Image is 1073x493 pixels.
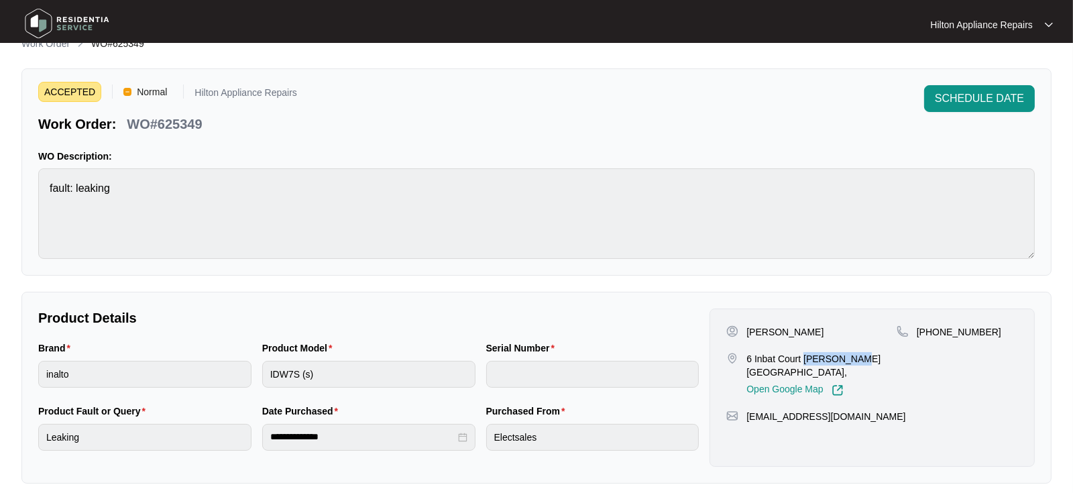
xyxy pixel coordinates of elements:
[38,361,251,388] input: Brand
[38,115,116,133] p: Work Order:
[486,424,699,451] input: Purchased From
[726,325,738,337] img: user-pin
[486,404,571,418] label: Purchased From
[262,361,475,388] input: Product Model
[1045,21,1053,28] img: dropdown arrow
[262,404,343,418] label: Date Purchased
[38,424,251,451] input: Product Fault or Query
[746,352,897,379] p: 6 Inbat Court [PERSON_NAME] [GEOGRAPHIC_DATA],
[270,430,455,444] input: Date Purchased
[262,341,338,355] label: Product Model
[930,18,1033,32] p: Hilton Appliance Repairs
[726,352,738,364] img: map-pin
[486,361,699,388] input: Serial Number
[935,91,1024,107] span: SCHEDULE DATE
[38,150,1035,163] p: WO Description:
[486,341,560,355] label: Serial Number
[38,168,1035,259] textarea: fault: leaking
[746,325,824,339] p: [PERSON_NAME]
[127,115,202,133] p: WO#625349
[924,85,1035,112] button: SCHEDULE DATE
[726,410,738,422] img: map-pin
[746,410,905,423] p: [EMAIL_ADDRESS][DOMAIN_NAME]
[38,341,76,355] label: Brand
[917,327,1001,337] span: [PHONE_NUMBER]
[131,82,172,102] span: Normal
[38,404,151,418] label: Product Fault or Query
[194,88,297,102] p: Hilton Appliance Repairs
[123,88,131,96] img: Vercel Logo
[20,3,114,44] img: residentia service logo
[832,384,844,396] img: Link-External
[38,82,101,102] span: ACCEPTED
[746,384,843,396] a: Open Google Map
[38,309,699,327] p: Product Details
[897,325,909,337] img: map-pin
